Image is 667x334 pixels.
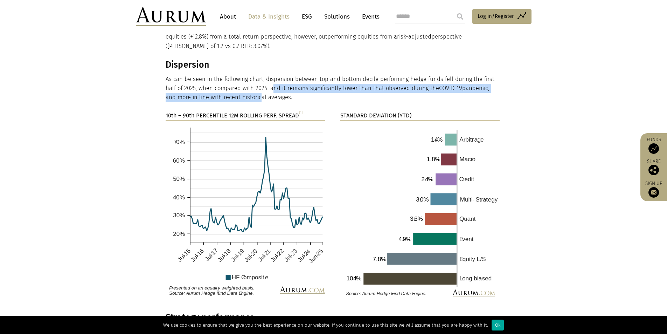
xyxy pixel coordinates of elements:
[166,312,500,323] h3: Strategy performance
[648,165,659,175] img: Share this post
[166,75,500,102] p: As can be seen in the following chart, dispersion between top and bottom decile performing hedge ...
[166,112,303,119] strong: 10th – 90th PERCENTILE 12M ROLLING PERF. SPREAD
[359,10,380,23] a: Events
[166,60,500,70] h3: Dispersion
[299,110,303,114] a: [1]
[453,9,467,23] input: Submit
[648,187,659,198] img: Sign up to our newsletter
[216,10,239,23] a: About
[644,137,663,154] a: Funds
[439,85,462,91] span: COVID-19
[136,7,206,26] img: Aurum
[644,180,663,198] a: Sign up
[321,10,353,23] a: Solutions
[166,23,500,51] p: performance (CAR) for hedge funds now stands at 8.4%, markedly outperforming bonds (-1.2%) but un...
[472,9,531,24] a: Log in/Register
[644,159,663,175] div: Share
[298,10,315,23] a: ESG
[492,320,504,330] div: Ok
[340,112,411,119] strong: STANDARD DEVIATION (YTD)
[245,10,293,23] a: Data & Insights
[478,12,514,20] span: Log in/Register
[648,143,659,154] img: Access Funds
[397,33,431,40] span: risk-adjusted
